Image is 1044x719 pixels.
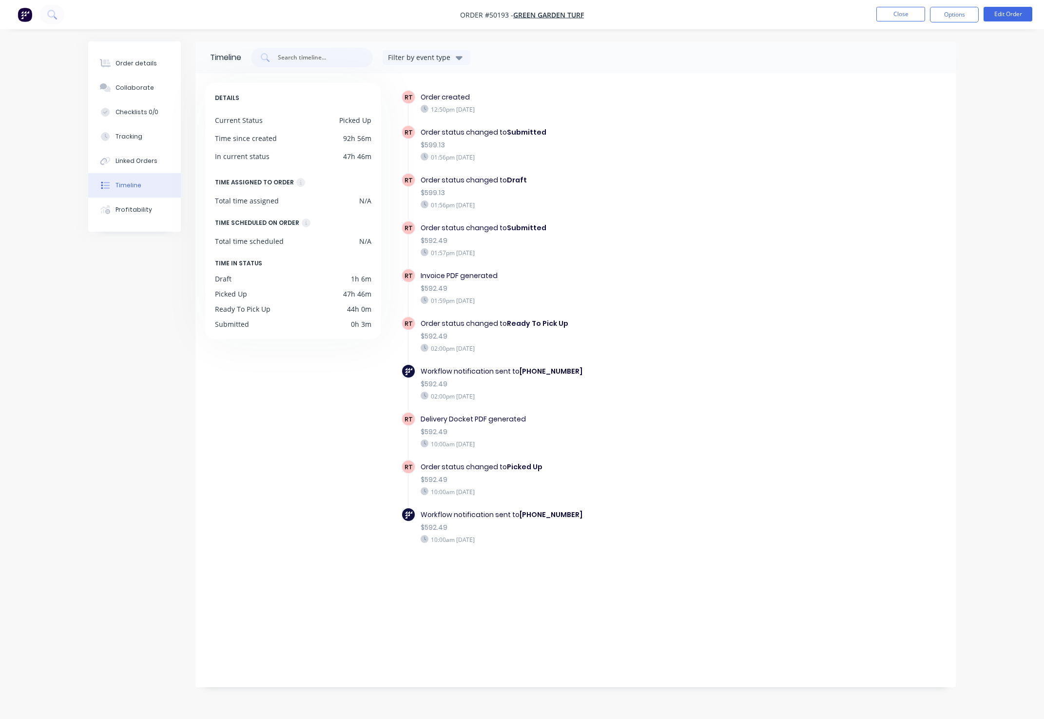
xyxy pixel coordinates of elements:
[359,236,371,246] div: N/A
[405,368,412,375] img: Factory Icon
[383,50,470,65] button: Filter by event type
[520,510,582,519] b: [PHONE_NUMBER]
[215,177,294,188] div: TIME ASSIGNED TO ORDER
[343,151,371,161] div: 47h 46m
[116,59,157,68] div: Order details
[116,83,154,92] div: Collaborate
[405,415,413,424] span: RT
[405,223,413,233] span: RT
[513,10,584,20] a: Green Garden Turf
[507,319,568,328] b: Ready To Pick Up
[421,535,758,544] div: 10:00am [DATE]
[215,236,284,246] div: Total time scheduled
[421,366,758,377] div: Workflow notification sent to
[215,115,263,125] div: Current Status
[88,149,181,173] button: Linked Orders
[351,319,371,329] div: 0h 3m
[405,511,412,519] img: Factory Icon
[507,127,546,137] b: Submitted
[405,128,413,137] span: RT
[421,271,758,281] div: Invoice PDF generated
[215,133,277,143] div: Time since created
[421,522,758,533] div: $592.49
[421,331,758,341] div: $592.49
[507,462,542,472] b: Picked Up
[116,205,152,214] div: Profitability
[421,248,758,257] div: 01:57pm [DATE]
[421,379,758,389] div: $592.49
[421,140,758,150] div: $599.13
[347,304,371,314] div: 44h 0m
[421,283,758,294] div: $592.49
[215,304,271,314] div: Ready To Pick Up
[88,173,181,198] button: Timeline
[984,7,1032,21] button: Edit Order
[351,274,371,284] div: 1h 6m
[88,124,181,149] button: Tracking
[88,100,181,124] button: Checklists 0/0
[421,127,758,138] div: Order status changed to
[210,52,241,63] div: Timeline
[421,414,758,424] div: Delivery Docket PDF generated
[421,462,758,472] div: Order status changed to
[421,153,758,161] div: 01:56pm [DATE]
[507,223,546,233] b: Submitted
[421,344,758,353] div: 02:00pm [DATE]
[116,157,157,165] div: Linked Orders
[359,196,371,206] div: N/A
[277,53,358,62] input: Search timeline...
[421,392,758,400] div: 02:00pm [DATE]
[215,151,270,161] div: In current status
[116,181,141,190] div: Timeline
[343,289,371,299] div: 47h 46m
[460,10,513,20] span: Order #50193 -
[405,271,413,280] span: RT
[88,51,181,76] button: Order details
[215,196,279,206] div: Total time assigned
[421,475,758,485] div: $592.49
[930,7,979,22] button: Options
[405,93,413,102] span: RT
[421,188,758,198] div: $599.13
[116,132,142,141] div: Tracking
[421,319,758,329] div: Order status changed to
[520,366,582,376] b: [PHONE_NUMBER]
[405,462,413,472] span: RT
[421,439,758,448] div: 10:00am [DATE]
[339,115,371,125] div: Picked Up
[421,487,758,496] div: 10:00am [DATE]
[421,200,758,209] div: 01:56pm [DATE]
[507,175,527,185] b: Draft
[215,258,262,269] span: TIME IN STATUS
[421,236,758,246] div: $592.49
[405,176,413,185] span: RT
[421,175,758,185] div: Order status changed to
[421,427,758,437] div: $592.49
[343,133,371,143] div: 92h 56m
[421,105,758,114] div: 12:50pm [DATE]
[421,223,758,233] div: Order status changed to
[88,76,181,100] button: Collaborate
[18,7,32,22] img: Factory
[88,198,181,222] button: Profitability
[215,289,247,299] div: Picked Up
[388,52,453,62] div: Filter by event type
[421,510,758,520] div: Workflow notification sent to
[215,218,299,228] div: TIME SCHEDULED ON ORDER
[421,296,758,305] div: 01:59pm [DATE]
[876,7,925,21] button: Close
[421,92,758,102] div: Order created
[215,274,232,284] div: Draft
[116,108,158,117] div: Checklists 0/0
[405,319,413,328] span: RT
[215,319,249,329] div: Submitted
[215,93,239,103] span: DETAILS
